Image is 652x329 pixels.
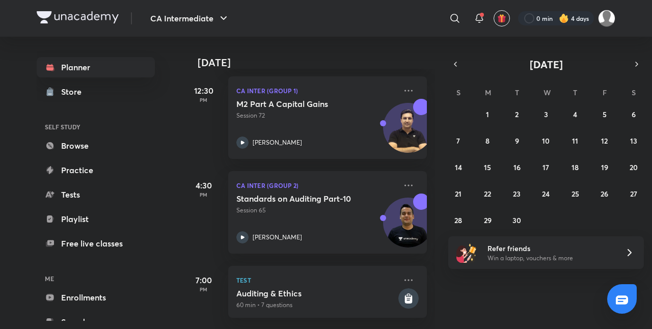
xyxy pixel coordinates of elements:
h5: 12:30 [183,85,224,97]
button: September 16, 2025 [509,159,525,175]
abbr: September 28, 2025 [454,215,462,225]
h5: 7:00 [183,274,224,286]
button: September 19, 2025 [596,159,613,175]
p: Session 65 [236,206,396,215]
button: September 3, 2025 [538,106,554,122]
a: Planner [37,57,155,77]
abbr: September 22, 2025 [484,189,491,199]
p: PM [183,97,224,103]
abbr: September 20, 2025 [630,162,638,172]
button: September 18, 2025 [567,159,583,175]
button: September 17, 2025 [538,159,554,175]
p: PM [183,286,224,292]
div: Store [61,86,88,98]
abbr: September 11, 2025 [572,136,578,146]
img: Drashti Patel [598,10,615,27]
h6: ME [37,270,155,287]
abbr: September 15, 2025 [484,162,491,172]
abbr: September 8, 2025 [485,136,490,146]
button: September 25, 2025 [567,185,583,202]
a: Enrollments [37,287,155,308]
h5: M2 Part A Capital Gains [236,99,363,109]
button: September 8, 2025 [479,132,496,149]
button: September 2, 2025 [509,106,525,122]
button: September 28, 2025 [450,212,467,228]
abbr: Monday [485,88,491,97]
button: September 26, 2025 [596,185,613,202]
abbr: September 18, 2025 [572,162,579,172]
abbr: September 13, 2025 [630,136,637,146]
img: Company Logo [37,11,119,23]
img: Avatar [384,203,432,252]
abbr: September 6, 2025 [632,109,636,119]
button: September 21, 2025 [450,185,467,202]
p: CA Inter (Group 1) [236,85,396,97]
abbr: September 14, 2025 [455,162,462,172]
p: Win a laptop, vouchers & more [487,254,613,263]
abbr: September 2, 2025 [515,109,519,119]
h6: Refer friends [487,243,613,254]
abbr: Wednesday [544,88,551,97]
img: avatar [497,14,506,23]
button: September 4, 2025 [567,106,583,122]
a: Browse [37,135,155,156]
button: September 15, 2025 [479,159,496,175]
button: September 10, 2025 [538,132,554,149]
button: avatar [494,10,510,26]
a: Tests [37,184,155,205]
button: September 12, 2025 [596,132,613,149]
button: September 30, 2025 [509,212,525,228]
button: September 29, 2025 [479,212,496,228]
abbr: September 21, 2025 [455,189,461,199]
a: Company Logo [37,11,119,26]
button: September 20, 2025 [626,159,642,175]
abbr: Sunday [456,88,460,97]
abbr: September 24, 2025 [542,189,550,199]
button: September 13, 2025 [626,132,642,149]
abbr: September 16, 2025 [513,162,521,172]
button: September 1, 2025 [479,106,496,122]
button: September 27, 2025 [626,185,642,202]
button: September 11, 2025 [567,132,583,149]
abbr: September 27, 2025 [630,189,637,199]
button: September 9, 2025 [509,132,525,149]
button: September 7, 2025 [450,132,467,149]
img: Avatar [384,108,432,157]
a: Playlist [37,209,155,229]
h5: Auditing & Ethics [236,288,396,298]
abbr: September 26, 2025 [601,189,608,199]
abbr: Thursday [573,88,577,97]
p: [PERSON_NAME] [253,233,302,242]
p: CA Inter (Group 2) [236,179,396,191]
p: PM [183,191,224,198]
a: Practice [37,160,155,180]
abbr: September 12, 2025 [601,136,608,146]
button: September 6, 2025 [626,106,642,122]
button: September 14, 2025 [450,159,467,175]
a: Free live classes [37,233,155,254]
abbr: September 23, 2025 [513,189,521,199]
button: CA Intermediate [144,8,236,29]
abbr: September 5, 2025 [603,109,607,119]
a: Store [37,81,155,102]
img: streak [559,13,569,23]
abbr: September 1, 2025 [486,109,489,119]
h6: SELF STUDY [37,118,155,135]
abbr: September 4, 2025 [573,109,577,119]
button: September 23, 2025 [509,185,525,202]
abbr: Tuesday [515,88,519,97]
img: referral [456,242,477,263]
abbr: September 25, 2025 [572,189,579,199]
p: 60 min • 7 questions [236,300,396,310]
abbr: September 7, 2025 [456,136,460,146]
abbr: September 17, 2025 [542,162,549,172]
button: September 24, 2025 [538,185,554,202]
p: Test [236,274,396,286]
p: Session 72 [236,111,396,120]
abbr: September 29, 2025 [484,215,492,225]
h5: Standards on Auditing Part-10 [236,194,363,204]
abbr: September 19, 2025 [601,162,608,172]
h4: [DATE] [198,57,437,69]
button: September 22, 2025 [479,185,496,202]
h5: 4:30 [183,179,224,191]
